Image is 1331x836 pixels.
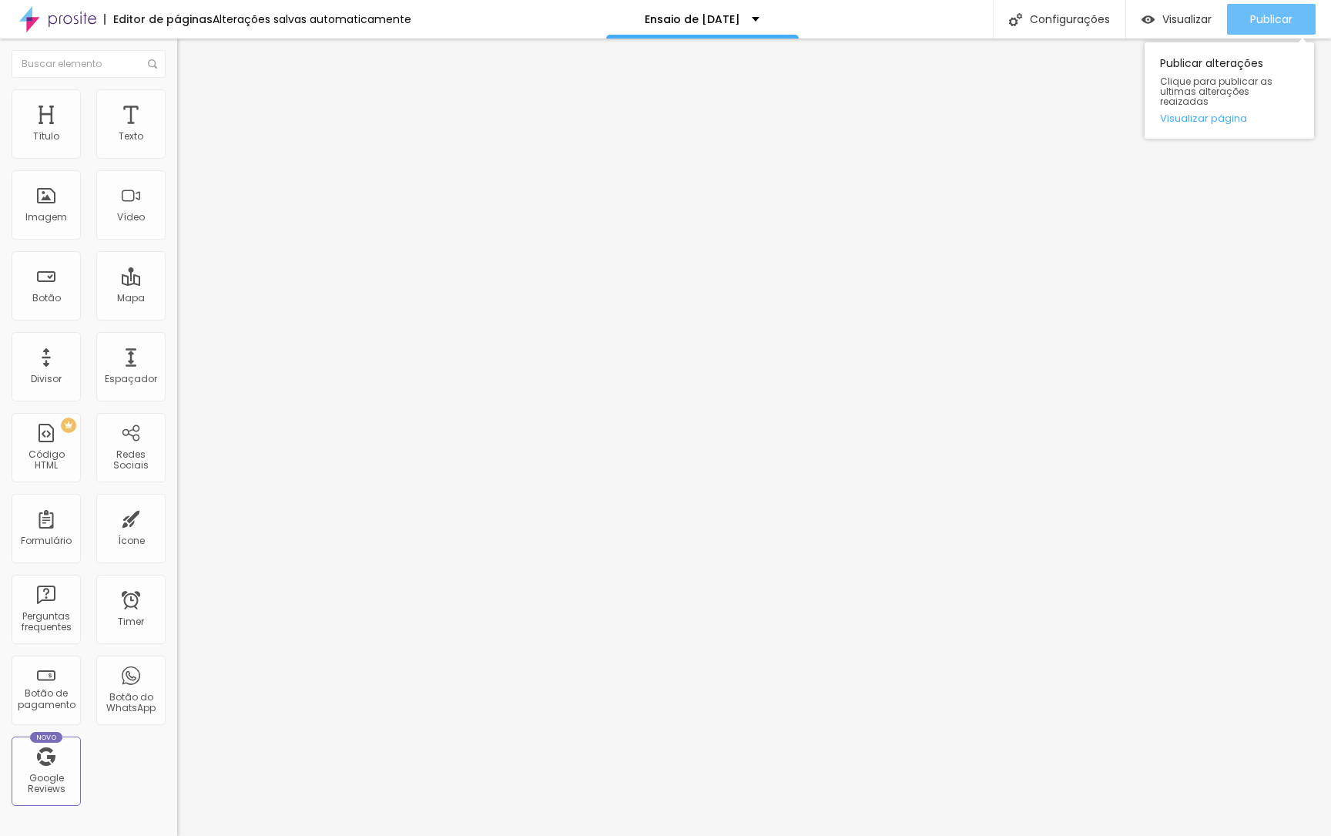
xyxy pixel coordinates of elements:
[12,50,166,78] input: Buscar elemento
[117,293,145,304] div: Mapa
[21,536,72,546] div: Formulário
[15,449,76,472] div: Código HTML
[15,688,76,710] div: Botão de pagamento
[30,732,63,743] div: Novo
[117,212,145,223] div: Vídeo
[100,692,161,714] div: Botão do WhatsApp
[31,374,62,384] div: Divisor
[1162,13,1212,25] span: Visualizar
[1160,76,1299,107] span: Clique para publicar as ultimas alterações reaizadas
[1145,42,1314,139] div: Publicar alterações
[100,449,161,472] div: Redes Sociais
[213,14,411,25] div: Alterações salvas automaticamente
[32,293,61,304] div: Botão
[1160,113,1299,123] a: Visualizar página
[1126,4,1227,35] button: Visualizar
[33,131,59,142] div: Título
[645,14,740,25] p: Ensaio de [DATE]
[119,131,143,142] div: Texto
[148,59,157,69] img: Icone
[1250,13,1292,25] span: Publicar
[1142,13,1155,26] img: view-1.svg
[1009,13,1022,26] img: Icone
[15,611,76,633] div: Perguntas frequentes
[25,212,67,223] div: Imagem
[104,14,213,25] div: Editor de páginas
[1227,4,1316,35] button: Publicar
[118,616,144,627] div: Timer
[15,773,76,795] div: Google Reviews
[177,39,1331,836] iframe: Editor
[118,536,145,546] div: Ícone
[105,374,157,384] div: Espaçador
